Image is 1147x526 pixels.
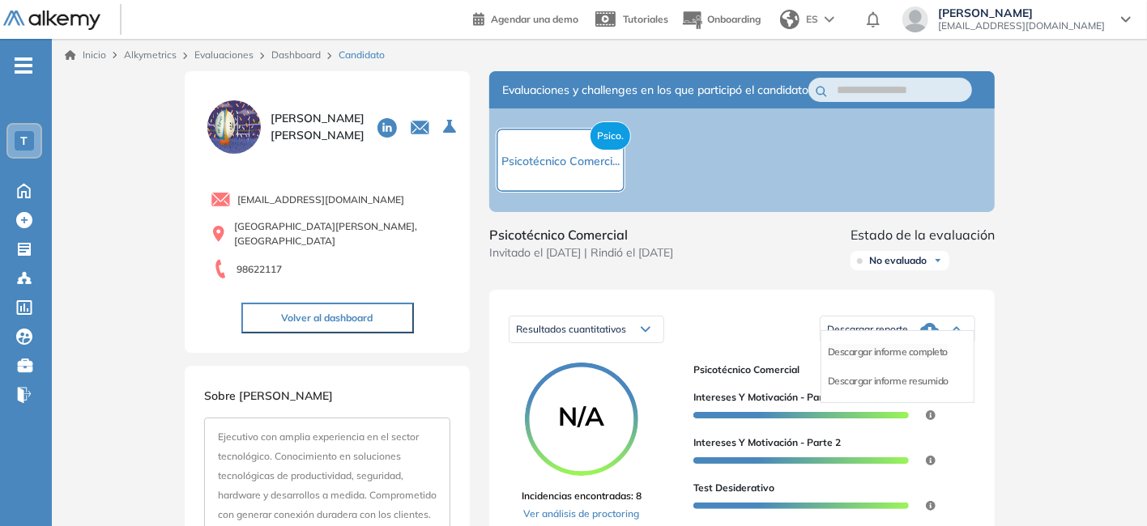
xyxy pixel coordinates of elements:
[828,344,948,360] li: Descargar informe completo
[828,373,949,389] li: Descargar informe resumido
[65,48,106,62] a: Inicio
[869,254,927,267] span: No evaluado
[851,225,995,244] span: Estado de la evaluación
[707,13,761,25] span: Onboarding
[3,11,100,31] img: Logo
[15,64,32,67] i: -
[525,403,638,429] span: N/A
[473,8,578,28] a: Agendar una demo
[124,49,177,61] span: Alkymetrics
[938,6,1105,19] span: [PERSON_NAME]
[693,390,841,405] span: Intereses y Motivación - Parte 1
[437,112,466,142] button: Seleccione la evaluación activa
[271,49,321,61] a: Dashboard
[204,97,264,157] img: PROFILE_MENU_LOGO_USER
[693,435,841,450] span: Intereses y Motivación - Parte 2
[780,10,799,29] img: world
[522,489,642,503] span: Incidencias encontradas: 8
[516,323,626,335] span: Resultados cuantitativos
[933,256,943,265] img: Ícono de flecha
[204,388,333,403] span: Sobre [PERSON_NAME]
[489,244,673,261] span: Invitado el [DATE] | Rindió el [DATE]
[237,193,404,207] span: [EMAIL_ADDRESS][DOMAIN_NAME]
[234,219,450,248] span: [GEOGRAPHIC_DATA][PERSON_NAME], [GEOGRAPHIC_DATA]
[681,2,761,37] button: Onboarding
[237,262,282,277] span: 98622117
[806,12,818,27] span: ES
[522,507,642,521] a: Ver análisis de proctoring
[491,13,578,25] span: Agendar una demo
[339,48,385,62] span: Candidato
[693,363,962,377] span: Psicotécnico Comercial
[623,13,668,25] span: Tutoriales
[827,323,908,336] span: Descargar reporte
[501,154,620,168] span: Psicotécnico Comerci...
[938,19,1105,32] span: [EMAIL_ADDRESS][DOMAIN_NAME]
[590,121,631,151] span: Psico.
[194,49,254,61] a: Evaluaciones
[241,303,414,333] button: Volver al dashboard
[21,134,28,147] span: T
[502,82,808,99] span: Evaluaciones y challenges en los que participó el candidato
[271,110,365,144] span: [PERSON_NAME] [PERSON_NAME]
[489,225,673,244] span: Psicotécnico Comercial
[825,16,834,23] img: arrow
[693,481,774,495] span: Test Desiderativo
